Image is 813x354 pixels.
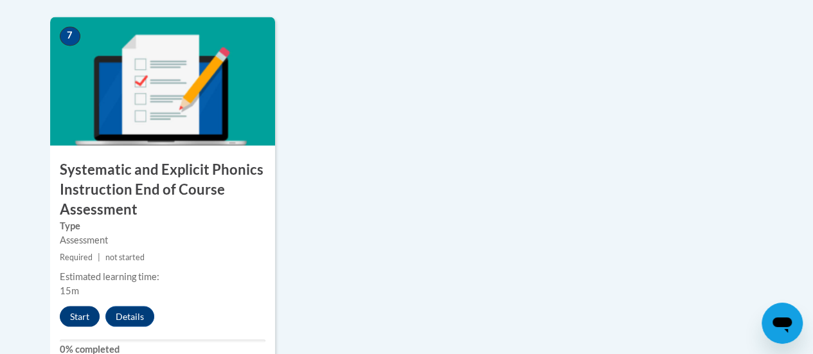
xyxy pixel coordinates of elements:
[50,17,275,145] img: Course Image
[60,269,265,283] div: Estimated learning time:
[762,303,803,344] iframe: Button to launch messaging window
[60,233,265,247] div: Assessment
[60,26,80,46] span: 7
[60,306,100,326] button: Start
[60,285,79,296] span: 15m
[60,218,265,233] label: Type
[60,252,93,261] span: Required
[105,306,154,326] button: Details
[50,159,275,218] h3: Systematic and Explicit Phonics Instruction End of Course Assessment
[105,252,145,261] span: not started
[98,252,100,261] span: |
